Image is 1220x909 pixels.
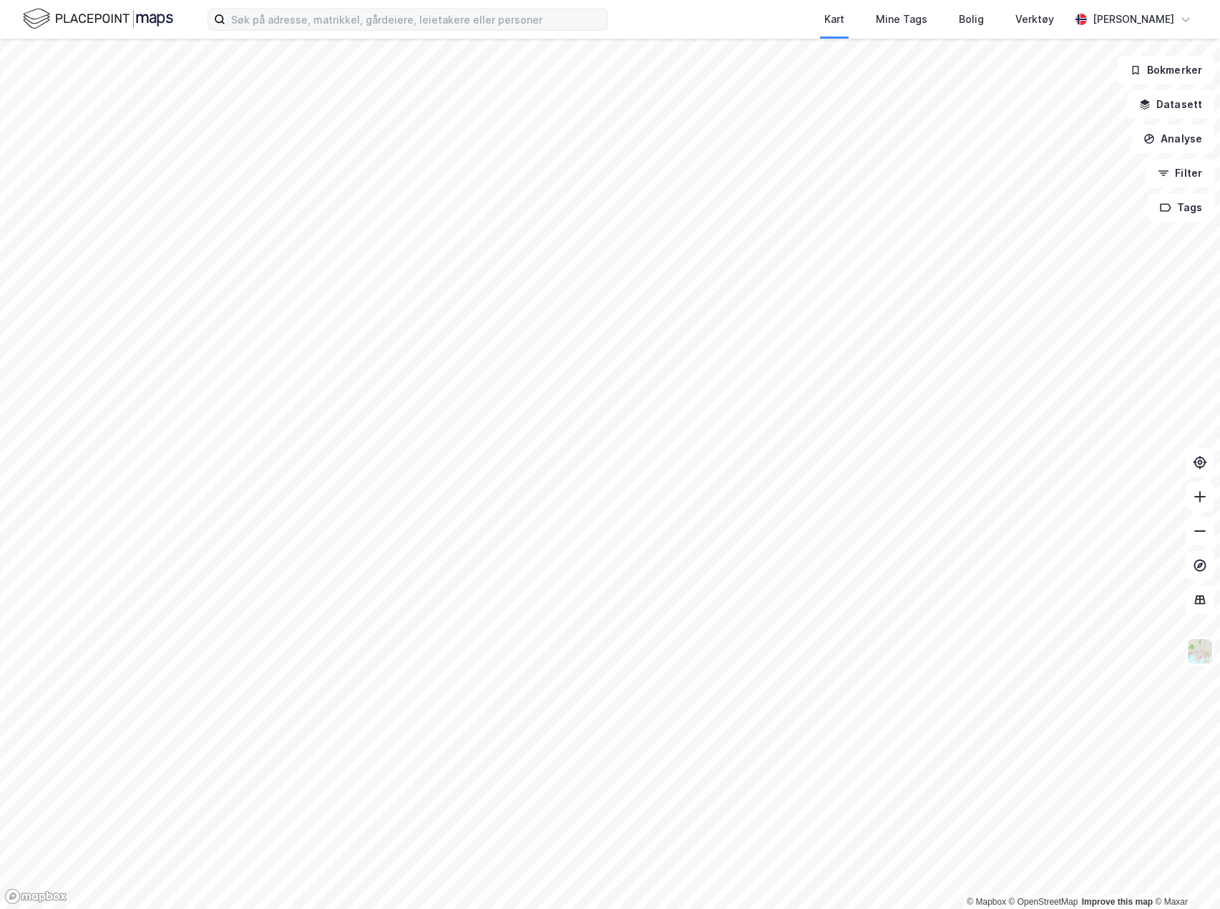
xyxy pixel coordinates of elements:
[1118,56,1214,84] button: Bokmerker
[1082,897,1153,907] a: Improve this map
[959,11,984,28] div: Bolig
[824,11,844,28] div: Kart
[23,6,173,31] img: logo.f888ab2527a4732fd821a326f86c7f29.svg
[1148,840,1220,909] iframe: Chat Widget
[876,11,927,28] div: Mine Tags
[1093,11,1174,28] div: [PERSON_NAME]
[1146,159,1214,188] button: Filter
[967,897,1006,907] a: Mapbox
[1009,897,1078,907] a: OpenStreetMap
[1015,11,1054,28] div: Verktøy
[1148,193,1214,222] button: Tags
[1127,90,1214,119] button: Datasett
[1131,125,1214,153] button: Analyse
[1186,638,1214,665] img: Z
[225,9,607,30] input: Søk på adresse, matrikkel, gårdeiere, leietakere eller personer
[1148,840,1220,909] div: Kontrollprogram for chat
[4,888,67,905] a: Mapbox homepage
